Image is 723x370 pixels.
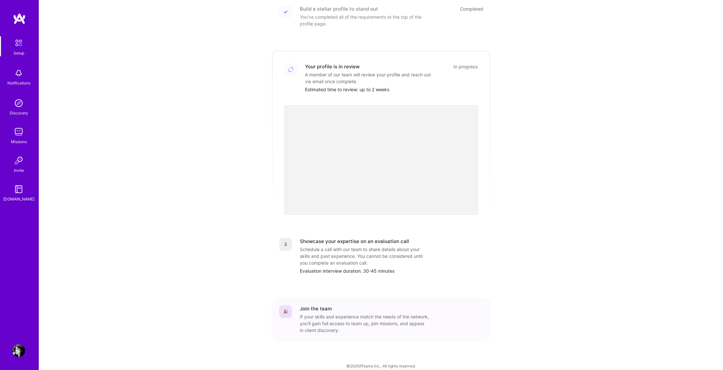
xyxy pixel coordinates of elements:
[300,268,483,274] div: Evaluation interview duration: 30-45 minutes
[460,5,483,12] div: Completed
[300,238,409,245] div: Showcase your expertise on an evaluation call
[287,66,294,73] img: Loading
[12,183,25,196] img: guide book
[3,196,35,202] div: [DOMAIN_NAME]
[305,63,360,70] div: Your profile is in review
[12,125,25,138] img: teamwork
[14,50,24,56] div: Setup
[14,167,24,174] div: Invite
[279,238,292,251] div: 3
[300,5,378,12] div: Build a stellar profile to stand out
[284,10,288,14] img: Completed
[300,246,429,266] div: Schedule a call with our team to share details about your skills and past experience. You cannot ...
[13,13,26,24] img: logo
[7,80,30,86] div: Notifications
[10,110,28,116] div: Discovery
[284,105,478,215] iframe: To enrich screen reader interactions, please activate Accessibility in Grammarly extension settings
[305,86,478,93] div: Estimated time to review: up to 2 weeks
[12,154,25,167] img: Invite
[12,97,25,110] img: discovery
[453,63,478,70] div: In progress
[11,138,27,145] div: Missions
[12,67,25,80] img: bell
[11,344,27,357] a: User Avatar
[300,14,429,27] div: You've completed all of the requirements at the top of the profile page.
[279,305,292,318] div: 🎉
[12,344,25,357] img: User Avatar
[300,305,332,312] div: Join the team
[12,36,25,50] img: setup
[305,71,434,85] div: A member of our team will review your profile and reach out via email once complete.
[300,313,429,334] div: If your skills and experience match the needs of the network, you’ll gain full access to team up,...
